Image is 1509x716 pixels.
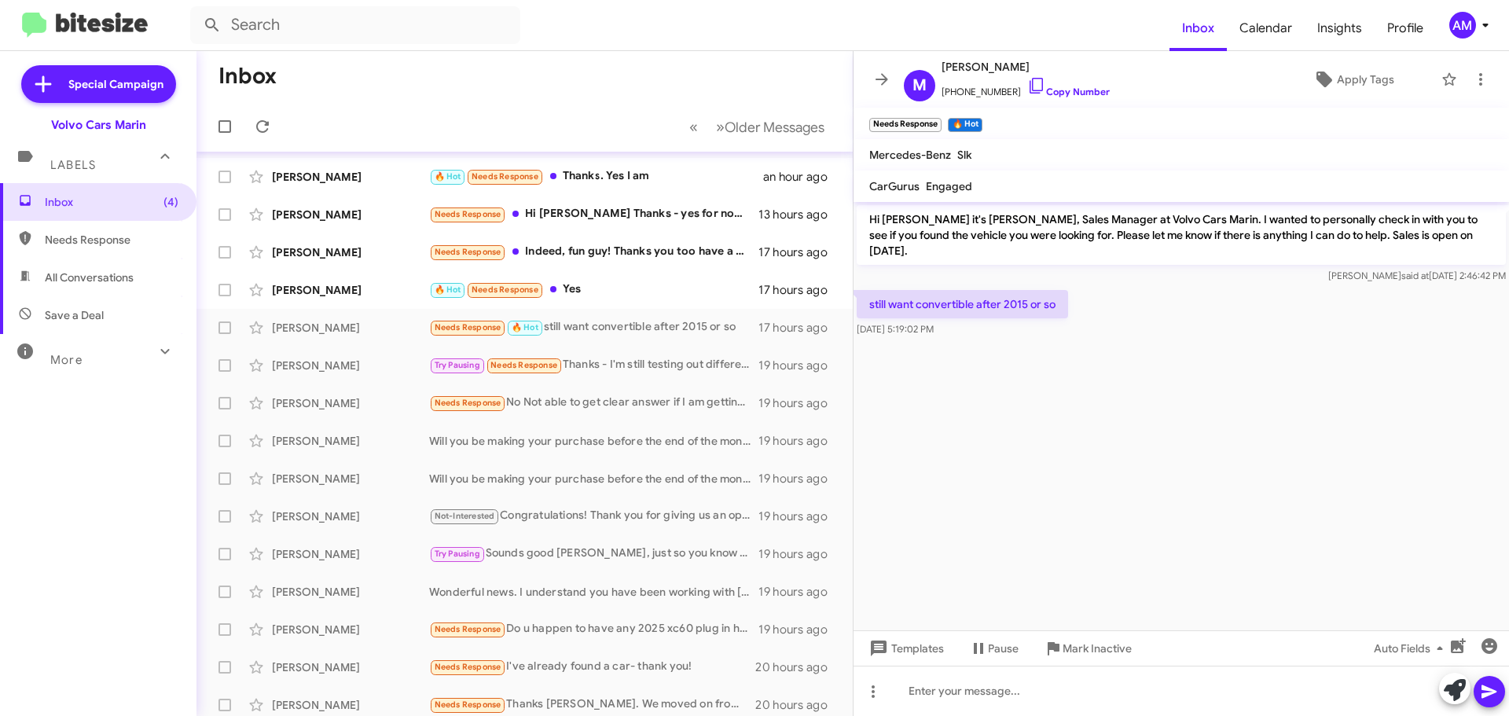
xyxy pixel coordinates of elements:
[429,318,758,336] div: still want convertible after 2015 or so
[512,322,538,332] span: 🔥 Hot
[755,697,840,713] div: 20 hours ago
[948,118,982,132] small: 🔥 Hot
[1063,634,1132,663] span: Mark Inactive
[1169,6,1227,51] a: Inbox
[680,111,707,143] button: Previous
[755,659,840,675] div: 20 hours ago
[45,194,178,210] span: Inbox
[763,169,840,185] div: an hour ago
[429,394,758,412] div: No Not able to get clear answer if I am getting 14k rebate [DATE] after lease
[429,281,758,299] div: Yes
[272,282,429,298] div: [PERSON_NAME]
[1361,634,1462,663] button: Auto Fields
[942,57,1110,76] span: [PERSON_NAME]
[435,662,501,672] span: Needs Response
[1328,270,1506,281] span: [PERSON_NAME] [DATE] 2:46:42 PM
[435,511,495,521] span: Not-Interested
[758,395,840,411] div: 19 hours ago
[472,171,538,182] span: Needs Response
[272,244,429,260] div: [PERSON_NAME]
[854,634,956,663] button: Templates
[435,209,501,219] span: Needs Response
[272,169,429,185] div: [PERSON_NAME]
[1227,6,1305,51] a: Calendar
[218,64,277,89] h1: Inbox
[1337,65,1394,94] span: Apply Tags
[490,360,557,370] span: Needs Response
[956,634,1031,663] button: Pause
[272,395,429,411] div: [PERSON_NAME]
[758,282,840,298] div: 17 hours ago
[857,205,1506,265] p: Hi [PERSON_NAME] it's [PERSON_NAME], Sales Manager at Volvo Cars Marin. I wanted to personally ch...
[725,119,824,136] span: Older Messages
[926,179,972,193] span: Engaged
[942,76,1110,100] span: [PHONE_NUMBER]
[472,285,538,295] span: Needs Response
[435,247,501,257] span: Needs Response
[45,307,104,323] span: Save a Deal
[435,360,480,370] span: Try Pausing
[272,584,429,600] div: [PERSON_NAME]
[866,634,944,663] span: Templates
[429,545,758,563] div: Sounds good [PERSON_NAME], just so you know programs change at the end of the month. If there is ...
[435,699,501,710] span: Needs Response
[1305,6,1375,51] a: Insights
[1272,65,1434,94] button: Apply Tags
[912,73,927,98] span: M
[1375,6,1436,51] a: Profile
[272,697,429,713] div: [PERSON_NAME]
[716,117,725,137] span: »
[758,584,840,600] div: 19 hours ago
[45,270,134,285] span: All Conversations
[689,117,698,137] span: «
[707,111,834,143] button: Next
[190,6,520,44] input: Search
[429,620,758,638] div: Do u happen to have any 2025 xc60 plug in hybrids on the lot
[45,232,178,248] span: Needs Response
[429,205,758,223] div: Hi [PERSON_NAME] Thanks - yes for now have taken lease to settle down- still plan to have Volvo i...
[435,624,501,634] span: Needs Response
[21,65,176,103] a: Special Campaign
[758,207,840,222] div: 13 hours ago
[429,471,758,487] div: Will you be making your purchase before the end of the month and programs change?
[68,76,163,92] span: Special Campaign
[1401,270,1429,281] span: said at
[272,659,429,675] div: [PERSON_NAME]
[758,433,840,449] div: 19 hours ago
[272,320,429,336] div: [PERSON_NAME]
[272,358,429,373] div: [PERSON_NAME]
[429,507,758,525] div: Congratulations! Thank you for giving us an opportunity.
[869,118,942,132] small: Needs Response
[435,398,501,408] span: Needs Response
[429,584,758,600] div: Wonderful news. I understand you have been working with [PERSON_NAME]. Will you be making your pu...
[429,356,758,374] div: Thanks - I'm still testing out different models but will be in touch
[1027,86,1110,97] a: Copy Number
[163,194,178,210] span: (4)
[429,167,763,185] div: Thanks. Yes I am
[758,471,840,487] div: 19 hours ago
[272,471,429,487] div: [PERSON_NAME]
[758,546,840,562] div: 19 hours ago
[857,290,1068,318] p: still want convertible after 2015 or so
[51,117,146,133] div: Volvo Cars Marin
[758,244,840,260] div: 17 hours ago
[435,285,461,295] span: 🔥 Hot
[857,323,934,335] span: [DATE] 5:19:02 PM
[435,171,461,182] span: 🔥 Hot
[1449,12,1476,39] div: AM
[758,509,840,524] div: 19 hours ago
[758,622,840,637] div: 19 hours ago
[50,158,96,172] span: Labels
[50,353,83,367] span: More
[272,433,429,449] div: [PERSON_NAME]
[429,658,755,676] div: I've already found a car- thank you!
[429,243,758,261] div: Indeed, fun guy! Thanks you too have a great weekend
[272,509,429,524] div: [PERSON_NAME]
[435,549,480,559] span: Try Pausing
[1374,634,1449,663] span: Auto Fields
[681,111,834,143] nav: Page navigation example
